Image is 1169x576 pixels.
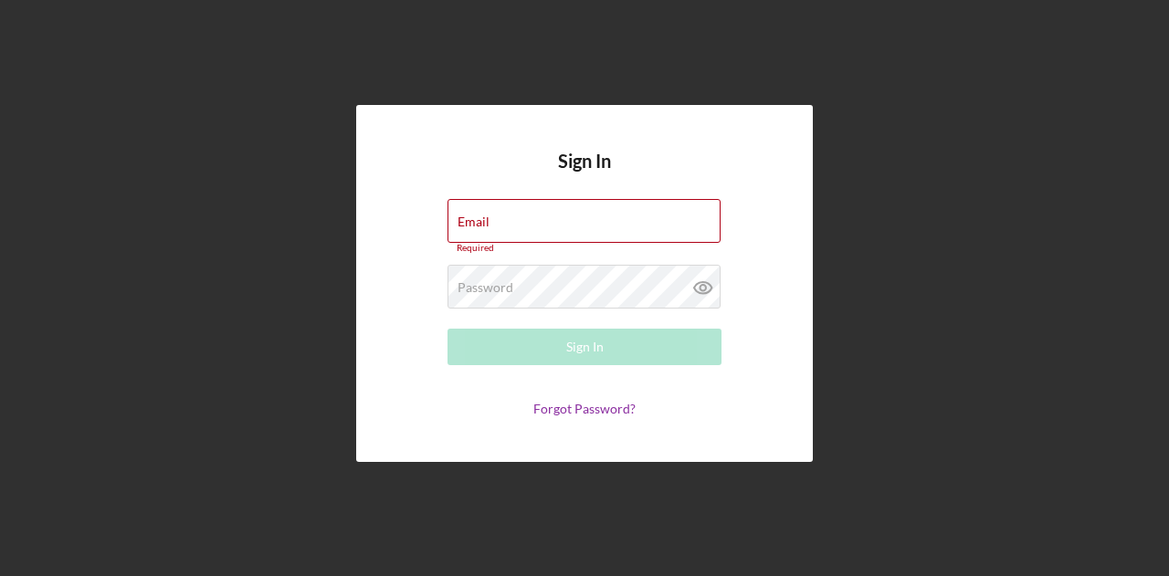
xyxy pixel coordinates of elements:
[448,329,721,365] button: Sign In
[566,329,604,365] div: Sign In
[533,401,636,416] a: Forgot Password?
[448,243,721,254] div: Required
[458,280,513,295] label: Password
[558,151,611,199] h4: Sign In
[458,215,490,229] label: Email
